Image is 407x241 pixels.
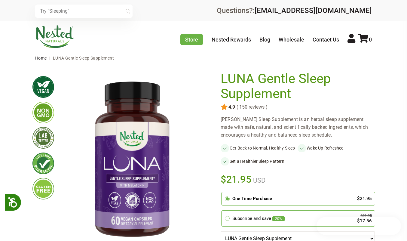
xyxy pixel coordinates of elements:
a: Home [35,56,47,60]
a: Nested Rewards [212,36,251,43]
li: Wake Up Refreshed [298,144,375,152]
img: Nested Naturals [35,25,74,48]
span: $21.95 [221,173,252,186]
iframe: Button to open loyalty program pop-up [317,217,401,235]
a: 0 [358,36,372,43]
span: USD [252,177,265,184]
span: | [48,56,52,60]
nav: breadcrumbs [35,52,372,64]
div: Questions?: [217,7,372,14]
img: vegan [32,76,54,98]
span: 0 [369,36,372,43]
div: [PERSON_NAME] Sleep Supplement is an herbal sleep supplement made with safe, natural, and scienti... [221,116,375,139]
img: gmofree [32,102,54,123]
h1: LUNA Gentle Sleep Supplement [221,71,372,101]
img: star.svg [221,104,228,111]
a: [EMAIL_ADDRESS][DOMAIN_NAME] [255,6,372,15]
a: Blog [259,36,270,43]
a: Wholesale [279,36,304,43]
li: Get Back to Normal, Healthy Sleep [221,144,298,152]
span: ( 150 reviews ) [235,104,268,110]
span: LUNA Gentle Sleep Supplement [53,56,114,60]
li: Set a Healthier Sleep Pattern [221,157,298,165]
input: Try "Sleeping" [35,5,133,18]
img: glutenfree [32,178,54,199]
img: lifetimeguarantee [32,153,54,174]
span: 4.9 [228,104,235,110]
img: thirdpartytested [32,127,54,149]
a: Store [180,34,203,45]
a: Contact Us [313,36,339,43]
